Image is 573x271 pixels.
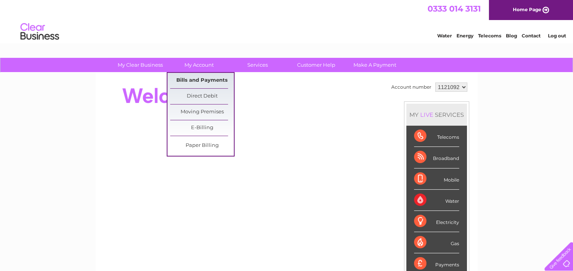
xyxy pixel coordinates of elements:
a: Telecoms [478,33,501,39]
a: E-Billing [170,120,234,136]
a: Services [226,58,289,72]
div: MY SERVICES [406,104,467,126]
a: Moving Premises [170,104,234,120]
a: Bills and Payments [170,73,234,88]
a: Energy [456,33,473,39]
a: Blog [506,33,517,39]
div: Broadband [414,147,459,168]
a: My Clear Business [108,58,172,72]
a: Water [437,33,452,39]
td: Account number [389,81,433,94]
div: Telecoms [414,126,459,147]
a: 0333 014 3131 [428,4,481,13]
img: logo.png [20,20,59,44]
div: Clear Business is a trading name of Verastar Limited (registered in [GEOGRAPHIC_DATA] No. 3667643... [105,4,469,37]
a: Direct Debit [170,89,234,104]
a: Make A Payment [343,58,407,72]
a: Paper Billing [170,138,234,153]
div: Mobile [414,168,459,190]
a: Log out [548,33,566,39]
div: Electricity [414,211,459,232]
div: LIVE [419,111,435,118]
a: Contact [522,33,541,39]
a: My Account [167,58,231,72]
div: Gas [414,232,459,253]
a: Customer Help [284,58,348,72]
div: Water [414,190,459,211]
